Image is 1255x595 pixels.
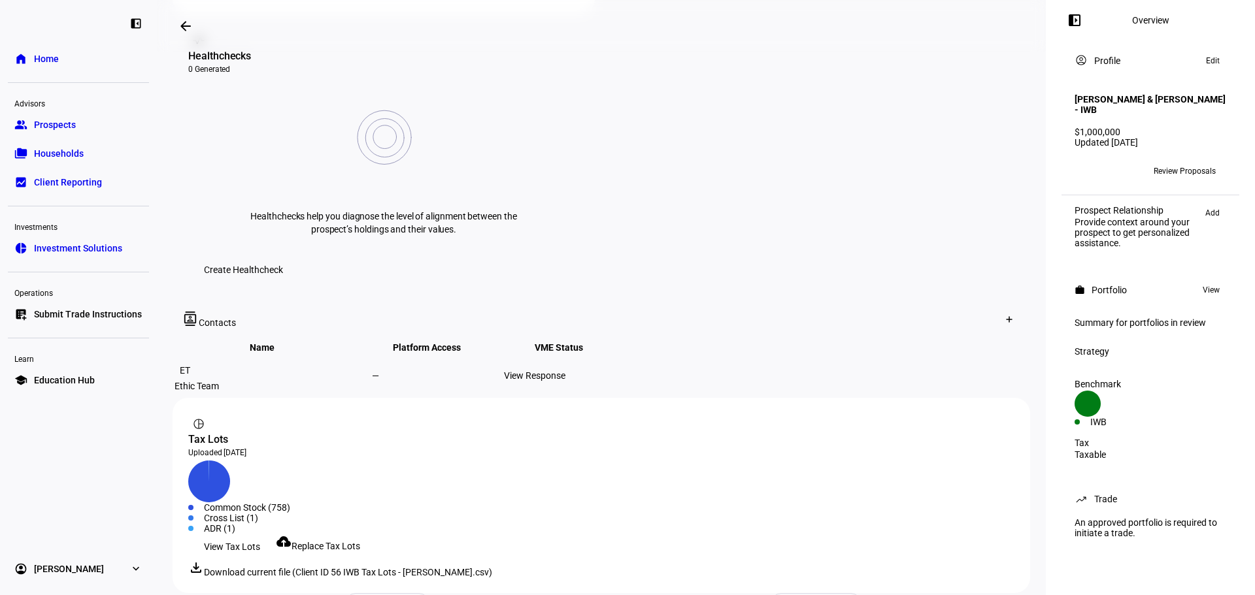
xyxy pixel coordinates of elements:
div: Portfolio [1092,285,1127,295]
div: ET [175,360,195,381]
mat-icon: pie_chart [192,417,205,430]
div: View Response [504,370,633,381]
eth-panel-overview-card-header: Portfolio [1075,282,1226,298]
eth-mat-symbol: list_alt_add [14,308,27,321]
eth-mat-symbol: pie_chart [14,242,27,255]
div: Advisors [8,93,149,112]
eth-mat-symbol: account_circle [14,562,27,575]
eth-mat-symbol: home [14,52,27,65]
a: bid_landscapeClient Reporting [8,169,149,195]
eth-mat-symbol: folder_copy [14,147,27,160]
mat-icon: left_panel_open [1067,12,1082,28]
mat-icon: cloud_upload [276,534,292,549]
span: Review Proposals [1154,161,1216,182]
div: Benchmark [1075,379,1226,389]
a: folder_copyHouseholds [8,140,149,167]
span: Contacts [199,317,236,328]
div: Cross List (1) [204,513,1014,523]
div: An approved portfolio is required to initiate a trade. [1067,512,1234,543]
div: $1,000,000 [1075,127,1226,137]
td: — [371,355,502,396]
div: 0 Generated [188,64,579,74]
span: Households [34,147,84,160]
eth-panel-overview-card-header: Trade [1075,491,1226,507]
p: Healthchecks help you diagnose the level of alignment between the prospect’s holdings and their v... [246,210,521,236]
span: Platform Access [393,342,480,353]
div: Taxable [1075,449,1226,460]
button: Create Healthcheck [188,257,299,283]
div: Trade [1094,494,1117,504]
span: Submit Trade Instructions [34,308,142,321]
span: Name [250,342,294,353]
a: pie_chartInvestment Solutions [8,235,149,261]
button: Add [1199,205,1226,221]
div: Learn [8,349,149,367]
mat-icon: account_circle [1075,54,1088,67]
mat-icon: contacts [183,312,199,326]
div: IWB [1090,417,1150,427]
span: VME Status [535,342,603,353]
span: Download current file (Client ID 56 IWB Tax Lots - [PERSON_NAME].csv) [204,567,492,577]
mat-icon: file_download [188,560,204,575]
div: Updated [DATE] [1075,137,1226,148]
span: Home [34,52,59,65]
span: Prospects [34,118,76,131]
div: Summary for portfolios in review [1075,317,1226,328]
div: Healthchecks [188,48,579,64]
eth-mat-symbol: expand_more [129,562,142,575]
span: Create Healthcheck [204,257,283,283]
eth-mat-symbol: bid_landscape [14,176,27,189]
div: Ethic Team [175,381,369,391]
div: Tax Lots [188,432,1014,447]
mat-icon: trending_up [1075,492,1088,506]
div: Tax [1075,438,1226,448]
eth-mat-symbol: school [14,374,27,387]
div: Common Stock (758) [204,502,1014,513]
eth-mat-symbol: group [14,118,27,131]
div: Overview [1132,15,1169,25]
span: Investment Solutions [34,242,122,255]
div: Strategy [1075,346,1226,357]
div: Uploaded [DATE] [188,447,1014,458]
button: View Tax Lots [188,534,276,560]
div: Prospect Relationship [1075,205,1199,216]
a: homeHome [8,46,149,72]
div: ADR (1) [204,523,1014,534]
div: Operations [8,283,149,301]
a: groupProspects [8,112,149,138]
span: Add [1205,205,1220,221]
button: Edit [1199,53,1226,69]
div: Investments [8,217,149,235]
span: Education Hub [34,374,95,387]
h4: [PERSON_NAME] & [PERSON_NAME] - IWB [1075,94,1226,115]
div: Provide context around your prospect to get personalized assistance. [1075,217,1199,248]
div: Profile [1094,56,1120,66]
span: Client Reporting [34,176,102,189]
button: Review Proposals [1143,161,1226,182]
eth-panel-overview-card-header: Profile [1075,53,1226,69]
span: View Tax Lots [204,534,260,560]
mat-icon: arrow_backwards [178,18,193,34]
span: View [1203,282,1220,298]
span: [PERSON_NAME] [34,562,104,575]
span: Edit [1206,53,1220,69]
eth-mat-symbol: left_panel_close [129,17,142,30]
button: View [1196,282,1226,298]
span: LW [1080,167,1090,176]
mat-icon: work [1075,285,1085,295]
span: Replace Tax Lots [292,541,360,551]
